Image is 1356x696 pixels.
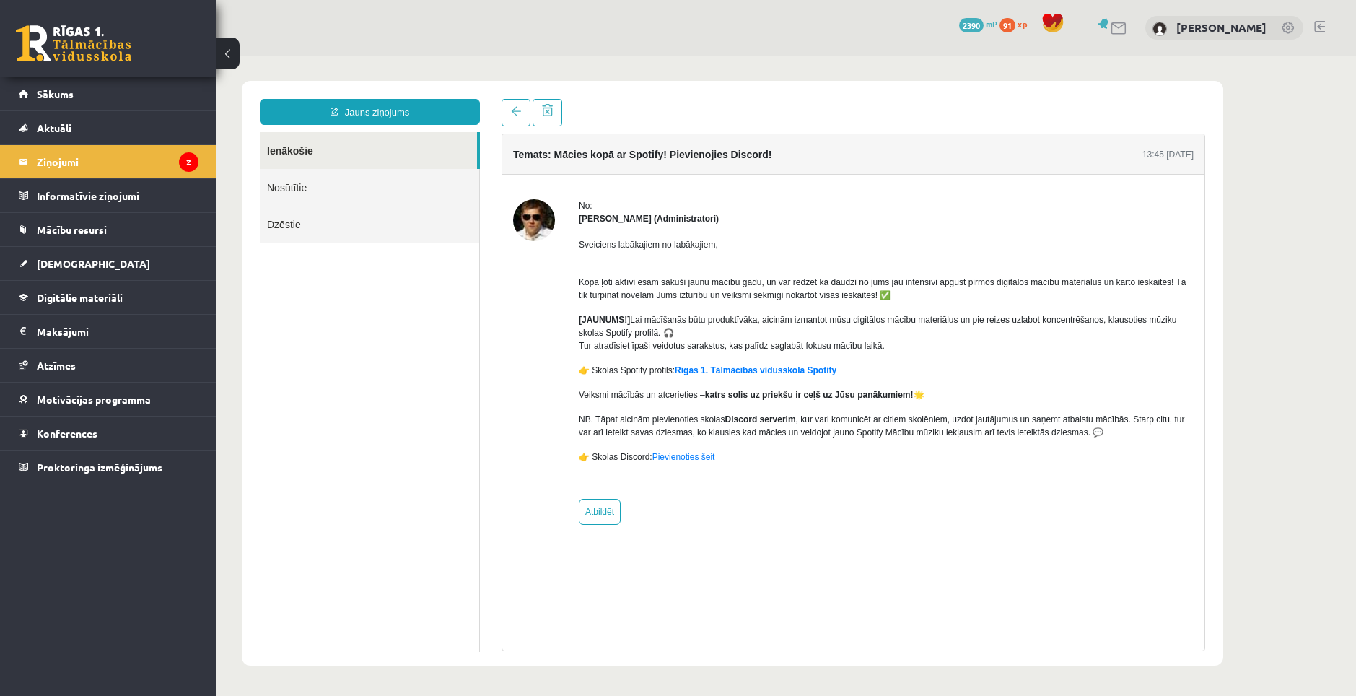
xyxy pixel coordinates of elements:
span: Konferences [37,427,97,440]
div: 13:45 [DATE] [926,92,977,105]
p: 👉 Skolas Spotify profils: [362,308,977,321]
h4: Temats: Mācies kopā ar Spotify! Pievienojies Discord! [297,93,555,105]
img: Ivo Čapiņš [297,144,338,186]
a: Digitālie materiāli [19,281,198,314]
span: mP [986,18,997,30]
p: Veiksmi mācībās un atcerieties – 🌟 [362,333,977,346]
a: Mācību resursi [19,213,198,246]
a: Rīgas 1. Tālmācības vidusskola Spotify [458,310,620,320]
legend: Informatīvie ziņojumi [37,179,198,212]
a: Konferences [19,417,198,450]
a: Proktoringa izmēģinājums [19,451,198,484]
p: Sveiciens labākajiem no labākajiem, [362,183,977,196]
legend: Ziņojumi [37,145,198,178]
a: 91 xp [999,18,1034,30]
p: 👉 Skolas Discord: [362,395,977,408]
a: Sākums [19,77,198,110]
a: 2390 mP [959,18,997,30]
a: Maksājumi [19,315,198,348]
span: Sākums [37,87,74,100]
img: Rauls Sakne [1152,22,1167,36]
span: Motivācijas programma [37,393,151,406]
legend: Maksājumi [37,315,198,348]
p: Kopā ļoti aktīvi esam sākuši jaunu mācību gadu, un var redzēt ka daudzi no jums jau intensīvi apg... [362,207,977,246]
a: Pievienoties šeit [436,396,499,406]
p: NB. Tāpat aicinām pievienoties skolas , kur vari komunicēt ar citiem skolēniem, uzdot jautājumus ... [362,357,977,383]
p: Lai mācīšanās būtu produktīvāka, aicinām izmantot mūsu digitālos mācību materiālus un pie reizes ... [362,258,977,297]
a: Aktuāli [19,111,198,144]
span: [DEMOGRAPHIC_DATA] [37,257,150,270]
a: Motivācijas programma [19,383,198,416]
span: Digitālie materiāli [37,291,123,304]
span: Proktoringa izmēģinājums [37,461,162,474]
a: Atzīmes [19,349,198,382]
strong: katrs solis uz priekšu ir ceļš uz Jūsu panākumiem! [489,334,697,344]
a: Ienākošie [43,77,261,113]
strong: [JAUNUMS!] [362,259,414,269]
a: Ziņojumi2 [19,145,198,178]
a: Jauns ziņojums [43,43,263,69]
div: No: [362,144,977,157]
a: Rīgas 1. Tālmācības vidusskola [16,25,131,61]
span: xp [1018,18,1027,30]
span: 91 [999,18,1015,32]
span: Atzīmes [37,359,76,372]
strong: [PERSON_NAME] (Administratori) [362,158,502,168]
i: 2 [179,152,198,172]
a: [PERSON_NAME] [1176,20,1267,35]
a: Informatīvie ziņojumi [19,179,198,212]
strong: Discord serverim [509,359,579,369]
a: Atbildēt [362,443,404,469]
a: [DEMOGRAPHIC_DATA] [19,247,198,280]
span: Aktuāli [37,121,71,134]
a: Nosūtītie [43,113,263,150]
a: Dzēstie [43,150,263,187]
span: Mācību resursi [37,223,107,236]
span: 2390 [959,18,984,32]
